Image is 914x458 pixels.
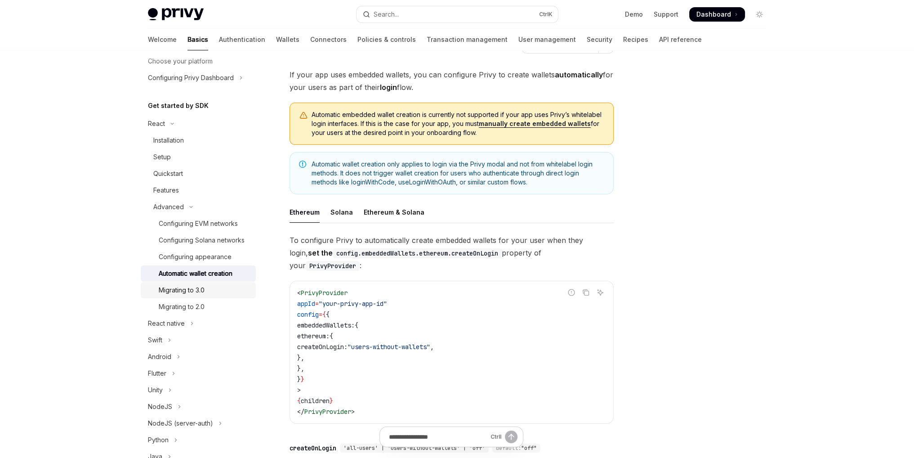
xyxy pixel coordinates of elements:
div: Unity [148,385,163,395]
div: Ethereum [290,202,320,223]
button: Toggle NodeJS section [141,399,256,415]
button: Copy the contents from the code block [580,287,592,298]
div: NodeJS (server-auth) [148,418,213,429]
svg: Note [299,161,306,168]
a: Quickstart [141,166,256,182]
span: appId [297,300,315,308]
a: Dashboard [689,7,745,22]
span: = [319,310,322,319]
a: Configuring appearance [141,249,256,265]
div: Solana [330,202,353,223]
div: Python [148,435,169,445]
div: Setup [153,152,171,162]
span: }, [297,364,304,373]
button: Report incorrect code [566,287,577,298]
div: Configuring appearance [159,251,232,262]
a: manually create embedded wallets [479,120,591,128]
svg: Warning [299,111,308,120]
button: Send message [505,431,517,443]
div: Migrating to 3.0 [159,285,205,296]
span: , [430,343,434,351]
span: embeddedWallets: [297,321,355,329]
a: Configuring EVM networks [141,216,256,232]
img: light logo [148,8,204,21]
a: Installation [141,132,256,148]
span: PrivyProvider [304,408,351,416]
span: } [330,397,333,405]
a: Setup [141,149,256,165]
button: Toggle NodeJS (server-auth) section [141,415,256,431]
span: } [301,375,304,383]
div: Automatic wallet creation [159,268,232,279]
div: Features [153,185,179,196]
button: Toggle React native section [141,315,256,332]
span: = [315,300,319,308]
a: Recipes [623,29,648,50]
a: Configuring Solana networks [141,232,256,248]
div: Migrating to 2.0 [159,301,205,312]
a: Transaction management [427,29,508,50]
a: Automatic wallet creation [141,265,256,282]
span: "your-privy-app-id" [319,300,387,308]
span: < [297,289,301,297]
a: Support [654,10,678,19]
button: Toggle Flutter section [141,365,256,382]
span: > [297,386,301,394]
strong: set the [308,248,502,257]
div: Android [148,351,171,362]
div: NodeJS [148,401,172,412]
span: > [351,408,355,416]
a: Basics [187,29,208,50]
span: If your app uses embedded wallets, you can configure Privy to create wallets for your users as pa... [290,68,614,94]
span: createOnLogin: [297,343,348,351]
span: Ctrl K [539,11,553,18]
span: children [301,397,330,405]
div: React [148,118,165,129]
span: { [322,310,326,319]
div: Flutter [148,368,166,379]
div: Installation [153,135,184,146]
a: Welcome [148,29,177,50]
span: { [326,310,330,319]
a: API reference [659,29,702,50]
a: Wallets [276,29,299,50]
button: Toggle Unity section [141,382,256,398]
a: Demo [625,10,643,19]
button: Toggle Configuring Privy Dashboard section [141,70,256,86]
a: Authentication [219,29,265,50]
span: { [355,321,358,329]
span: Automatic embedded wallet creation is currently not supported if your app uses Privy’s whitelabel... [312,110,604,137]
div: Advanced [153,202,184,212]
div: Configuring Solana networks [159,235,245,246]
input: Ask a question... [389,427,487,447]
span: </ [297,408,304,416]
div: Ethereum & Solana [364,202,424,223]
span: { [297,397,301,405]
button: Toggle Python section [141,432,256,448]
span: Automatic wallet creation only applies to login via the Privy modal and not from whitelabel login... [312,160,604,187]
strong: login [380,83,397,92]
div: Swift [148,335,162,346]
div: Search... [374,9,399,20]
span: config [297,310,319,319]
strong: automatically [555,70,603,79]
button: Toggle Advanced section [141,199,256,215]
a: Features [141,182,256,198]
button: Open search [357,6,558,22]
button: Toggle dark mode [752,7,767,22]
div: React native [148,318,185,329]
a: Connectors [310,29,347,50]
span: To configure Privy to automatically create embedded wallets for your user when they login, proper... [290,234,614,272]
a: Policies & controls [357,29,416,50]
a: User management [518,29,576,50]
span: } [297,375,301,383]
a: Migrating to 2.0 [141,299,256,315]
span: Dashboard [696,10,731,19]
a: Migrating to 3.0 [141,282,256,298]
code: config.embeddedWallets.ethereum.createOnLogin [333,248,502,258]
a: Security [587,29,612,50]
div: Quickstart [153,168,183,179]
span: ethereum: [297,332,330,340]
button: Toggle Swift section [141,332,256,348]
code: PrivyProvider [306,261,360,271]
